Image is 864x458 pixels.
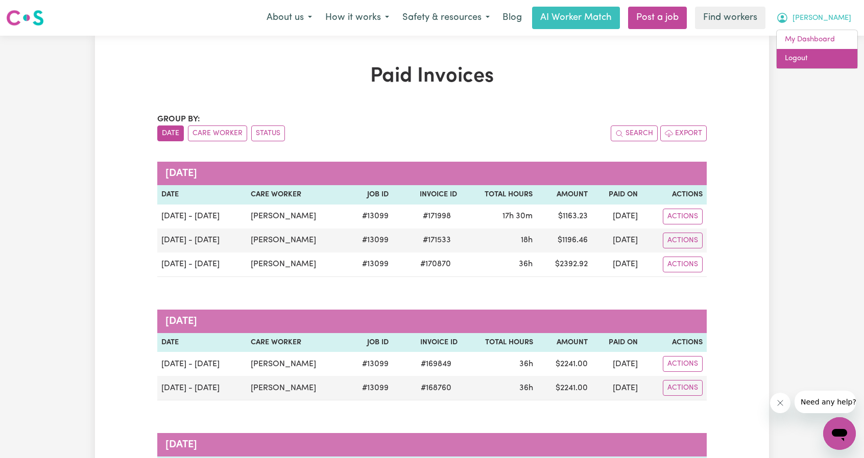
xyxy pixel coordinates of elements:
[6,7,62,15] span: Need any help?
[502,212,533,220] span: 17 hours 30 minutes
[415,382,458,394] span: # 168760
[537,205,592,228] td: $ 1163.23
[260,7,319,29] button: About us
[417,210,457,222] span: # 171998
[346,376,393,400] td: # 13099
[592,228,642,252] td: [DATE]
[592,252,642,277] td: [DATE]
[247,205,346,228] td: [PERSON_NAME]
[628,7,687,29] a: Post a job
[6,9,44,27] img: Careseekers logo
[642,333,707,352] th: Actions
[157,252,247,277] td: [DATE] - [DATE]
[462,333,537,352] th: Total Hours
[346,252,393,277] td: # 13099
[519,360,533,368] span: 36 hours
[346,228,393,252] td: # 13099
[247,185,346,205] th: Care Worker
[537,376,592,400] td: $ 2241.00
[251,125,285,141] button: sort invoices by paid status
[521,236,533,244] span: 18 hours
[393,185,462,205] th: Invoice ID
[537,252,592,277] td: $ 2392.92
[157,228,247,252] td: [DATE] - [DATE]
[157,115,200,123] span: Group by:
[592,205,642,228] td: [DATE]
[537,352,592,376] td: $ 2241.00
[663,356,703,372] button: Actions
[6,6,44,30] a: Careseekers logo
[414,258,457,270] span: # 170870
[247,352,346,376] td: [PERSON_NAME]
[823,417,856,450] iframe: Button to launch messaging window
[157,185,247,205] th: Date
[660,125,707,141] button: Export
[770,7,858,29] button: My Account
[537,185,592,205] th: Amount
[663,257,703,272] button: Actions
[157,205,247,228] td: [DATE] - [DATE]
[157,376,247,400] td: [DATE] - [DATE]
[157,333,247,352] th: Date
[519,260,533,268] span: 36 hours
[496,7,528,29] a: Blog
[188,125,247,141] button: sort invoices by care worker
[396,7,496,29] button: Safety & resources
[777,49,857,68] a: Logout
[793,13,851,24] span: [PERSON_NAME]
[157,64,707,89] h1: Paid Invoices
[592,376,642,400] td: [DATE]
[776,30,858,69] div: My Account
[461,185,537,205] th: Total Hours
[157,352,247,376] td: [DATE] - [DATE]
[642,185,707,205] th: Actions
[247,228,346,252] td: [PERSON_NAME]
[346,185,393,205] th: Job ID
[770,393,790,413] iframe: Close message
[663,233,703,248] button: Actions
[346,205,393,228] td: # 13099
[157,162,707,185] caption: [DATE]
[319,7,396,29] button: How it works
[247,252,346,277] td: [PERSON_NAME]
[537,333,592,352] th: Amount
[663,209,703,224] button: Actions
[537,228,592,252] td: $ 1196.46
[346,352,393,376] td: # 13099
[247,333,346,352] th: Care Worker
[532,7,620,29] a: AI Worker Match
[346,333,393,352] th: Job ID
[795,391,856,413] iframe: Message from company
[611,125,658,141] button: Search
[592,352,642,376] td: [DATE]
[393,333,462,352] th: Invoice ID
[157,125,184,141] button: sort invoices by date
[157,433,707,456] caption: [DATE]
[415,358,458,370] span: # 169849
[663,380,703,396] button: Actions
[519,384,533,392] span: 36 hours
[417,234,457,246] span: # 171533
[592,333,642,352] th: Paid On
[157,310,707,333] caption: [DATE]
[695,7,765,29] a: Find workers
[247,376,346,400] td: [PERSON_NAME]
[777,30,857,49] a: My Dashboard
[592,185,642,205] th: Paid On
